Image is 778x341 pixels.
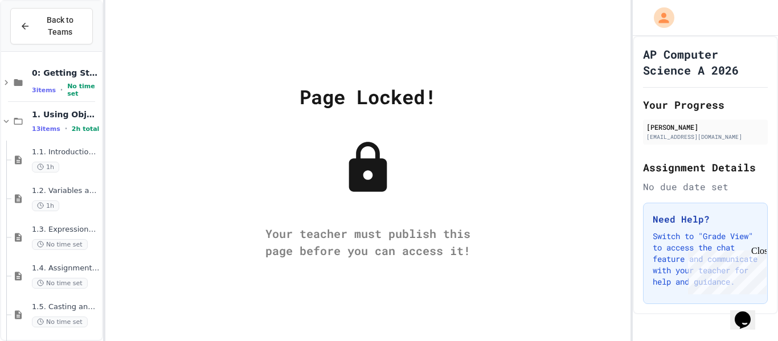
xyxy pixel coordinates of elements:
span: No time set [32,317,88,327]
span: 1h [32,162,59,172]
div: No due date set [643,180,768,194]
span: 1.1. Introduction to Algorithms, Programming, and Compilers [32,147,100,157]
span: 1.4. Assignment and Input [32,264,100,273]
span: 1. Using Objects and Methods [32,109,100,120]
div: [PERSON_NAME] [646,122,764,132]
span: 2h total [72,125,100,133]
h3: Need Help? [653,212,758,226]
button: Back to Teams [10,8,93,44]
span: 0: Getting Started [32,68,100,78]
h2: Your Progress [643,97,768,113]
span: 1.2. Variables and Data Types [32,186,100,196]
span: No time set [67,83,99,97]
div: My Account [642,5,677,31]
h2: Assignment Details [643,159,768,175]
p: Switch to "Grade View" to access the chat feature and communicate with your teacher for help and ... [653,231,758,287]
div: Chat with us now!Close [5,5,79,72]
iframe: chat widget [683,246,767,294]
span: No time set [32,239,88,250]
span: 1.5. Casting and Ranges of Values [32,302,100,312]
span: 1h [32,200,59,211]
span: 3 items [32,87,56,94]
div: [EMAIL_ADDRESS][DOMAIN_NAME] [646,133,764,141]
span: • [65,124,67,133]
span: No time set [32,278,88,289]
iframe: chat widget [730,295,767,330]
div: Page Locked! [300,82,436,111]
div: Your teacher must publish this page before you can access it! [254,225,482,259]
span: 1.3. Expressions and Output [New] [32,225,100,235]
span: Back to Teams [37,14,83,38]
span: • [60,85,63,95]
h1: AP Computer Science A 2026 [643,46,768,78]
span: 13 items [32,125,60,133]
